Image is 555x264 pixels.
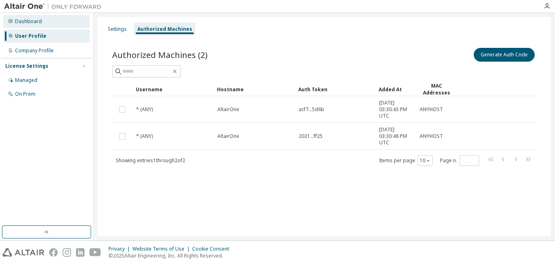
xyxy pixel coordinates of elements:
[379,127,412,146] span: [DATE] 03:30:48 PM UTC
[217,106,239,113] span: AltairOne
[15,18,42,25] div: Dashboard
[49,248,58,257] img: facebook.svg
[116,157,185,164] span: Showing entries 1 through 2 of 2
[420,133,443,140] span: ANYHOST
[15,33,46,39] div: User Profile
[108,26,127,32] div: Settings
[420,106,443,113] span: ANYHOST
[298,83,372,96] div: Auth Token
[5,63,48,69] div: License Settings
[379,155,433,166] span: Items per page
[419,82,453,96] div: MAC Addresses
[440,155,479,166] span: Page n.
[379,100,412,119] span: [DATE] 03:30:43 PM UTC
[136,133,153,140] span: * (ANY)
[474,48,535,62] button: Generate Auth Code
[4,2,106,11] img: Altair One
[192,246,234,252] div: Cookie Consent
[217,83,292,96] div: Hostname
[299,133,323,140] span: 2021...ff25
[132,246,192,252] div: Website Terms of Use
[299,106,324,113] span: acf7...5d6b
[420,157,431,164] button: 10
[137,26,192,32] div: Authorized Machines
[108,252,234,259] p: © 2025 Altair Engineering, Inc. All Rights Reserved.
[136,106,153,113] span: * (ANY)
[76,248,85,257] img: linkedin.svg
[108,246,132,252] div: Privacy
[15,91,35,97] div: On Prem
[15,77,37,84] div: Managed
[379,83,413,96] div: Added At
[63,248,71,257] img: instagram.svg
[217,133,239,140] span: AltairOne
[2,248,44,257] img: altair_logo.svg
[112,49,208,60] span: Authorized Machines (2)
[136,83,210,96] div: Username
[15,47,54,54] div: Company Profile
[89,248,101,257] img: youtube.svg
